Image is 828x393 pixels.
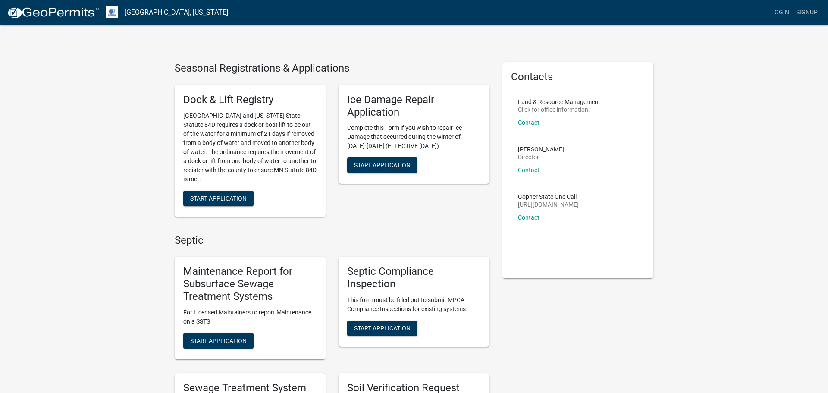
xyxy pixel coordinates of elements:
[518,214,539,221] a: Contact
[106,6,118,18] img: Otter Tail County, Minnesota
[793,4,821,21] a: Signup
[354,324,411,331] span: Start Application
[518,146,564,152] p: [PERSON_NAME]
[175,62,489,75] h4: Seasonal Registrations & Applications
[183,333,254,349] button: Start Application
[518,107,600,113] p: Click for office information:
[518,194,579,200] p: Gopher State One Call
[347,157,417,173] button: Start Application
[511,71,645,83] h5: Contacts
[190,337,247,344] span: Start Application
[190,195,247,201] span: Start Application
[183,191,254,206] button: Start Application
[347,321,417,336] button: Start Application
[518,99,600,105] p: Land & Resource Management
[354,162,411,169] span: Start Application
[183,111,317,184] p: [GEOGRAPHIC_DATA] and [US_STATE] State Statute 84D requires a dock or boat lift to be out of the ...
[347,265,481,290] h5: Septic Compliance Inspection
[183,308,317,326] p: For Licensed Maintainers to report Maintenance on a SSTS
[347,296,481,314] p: This form must be filled out to submit MPCA Compliance Inspections for existing systems
[347,123,481,151] p: Complete this Form if you wish to repair Ice Damage that occurred during the winter of [DATE]-[DA...
[518,201,579,208] p: [URL][DOMAIN_NAME]
[125,5,228,20] a: [GEOGRAPHIC_DATA], [US_STATE]
[347,94,481,119] h5: Ice Damage Repair Application
[518,167,539,173] a: Contact
[183,94,317,106] h5: Dock & Lift Registry
[518,119,539,126] a: Contact
[518,154,564,160] p: Director
[768,4,793,21] a: Login
[183,265,317,302] h5: Maintenance Report for Subsurface Sewage Treatment Systems
[175,234,489,247] h4: Septic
